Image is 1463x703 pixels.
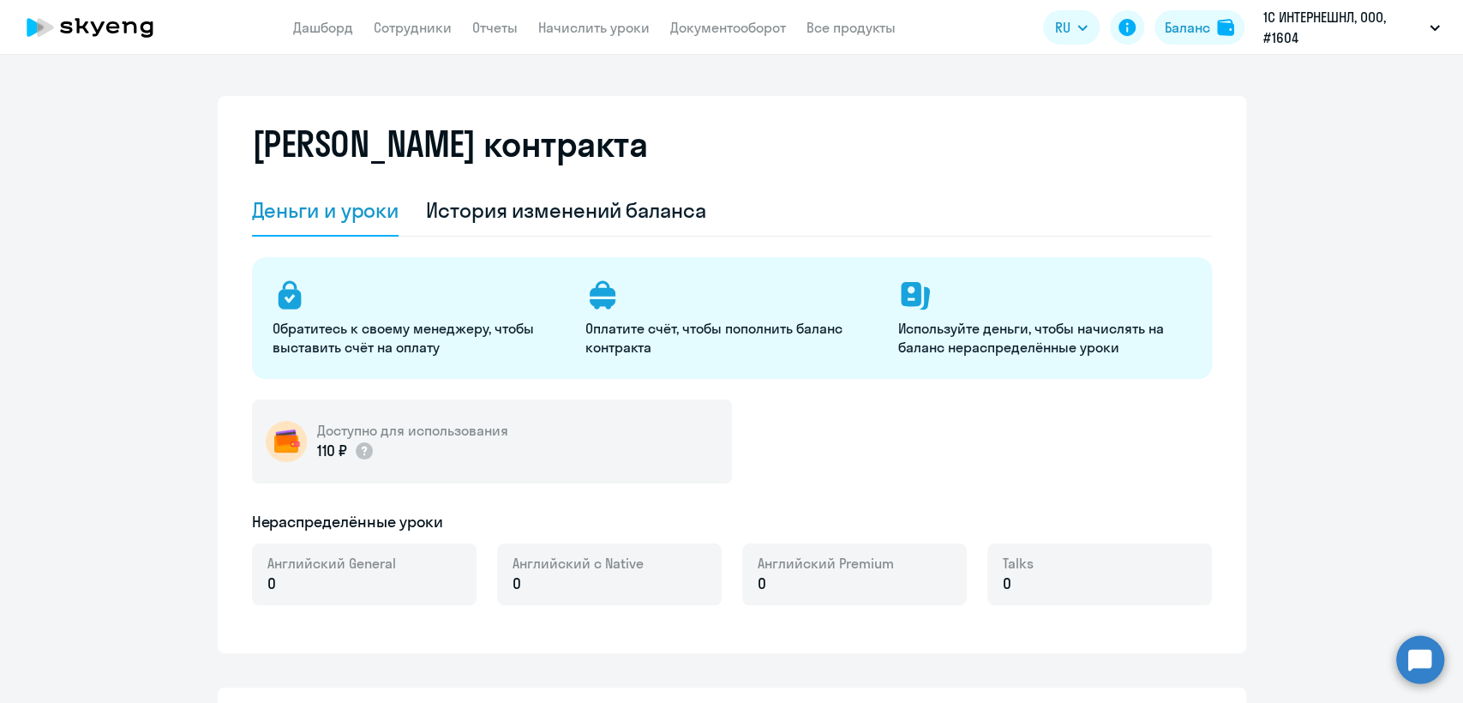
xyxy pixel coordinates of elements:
h5: Доступно для использования [317,421,508,440]
p: Используйте деньги, чтобы начислять на баланс нераспределённые уроки [898,319,1190,357]
div: Деньги и уроки [252,196,399,224]
span: Английский Premium [758,554,894,573]
button: 1С ИНТЕРНЕШНЛ, ООО, #1604 [1255,7,1448,48]
h5: Нераспределённые уроки [252,511,443,533]
span: Talks [1003,554,1034,573]
a: Документооборот [670,19,786,36]
h2: [PERSON_NAME] контракта [252,123,648,165]
a: Отчеты [472,19,518,36]
button: RU [1043,10,1100,45]
a: Начислить уроки [538,19,650,36]
span: 0 [1003,573,1011,595]
button: Балансbalance [1154,10,1244,45]
img: wallet-circle.png [266,421,307,462]
span: Английский General [267,554,396,573]
span: RU [1055,17,1070,38]
a: Дашборд [293,19,353,36]
div: Баланс [1165,17,1210,38]
img: balance [1217,19,1234,36]
span: 0 [513,573,521,595]
p: Обратитесь к своему менеджеру, чтобы выставить счёт на оплату [273,319,565,357]
a: Сотрудники [374,19,452,36]
a: Все продукты [806,19,896,36]
span: 0 [267,573,276,595]
span: 0 [758,573,766,595]
p: Оплатите счёт, чтобы пополнить баланс контракта [585,319,878,357]
p: 110 ₽ [317,440,375,462]
div: История изменений баланса [426,196,706,224]
p: 1С ИНТЕРНЕШНЛ, ООО, #1604 [1263,7,1423,48]
span: Английский с Native [513,554,644,573]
